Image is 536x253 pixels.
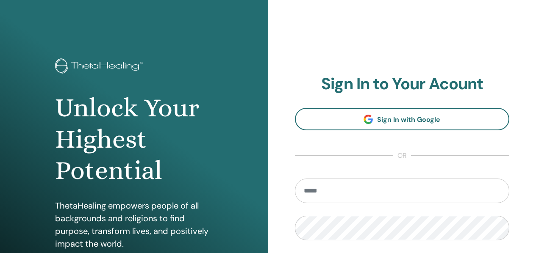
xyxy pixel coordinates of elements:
a: Sign In with Google [295,108,510,130]
span: or [393,151,411,161]
span: Sign In with Google [377,115,440,124]
p: ThetaHealing empowers people of all backgrounds and religions to find purpose, transform lives, a... [55,199,213,250]
h1: Unlock Your Highest Potential [55,92,213,187]
h2: Sign In to Your Acount [295,74,510,94]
